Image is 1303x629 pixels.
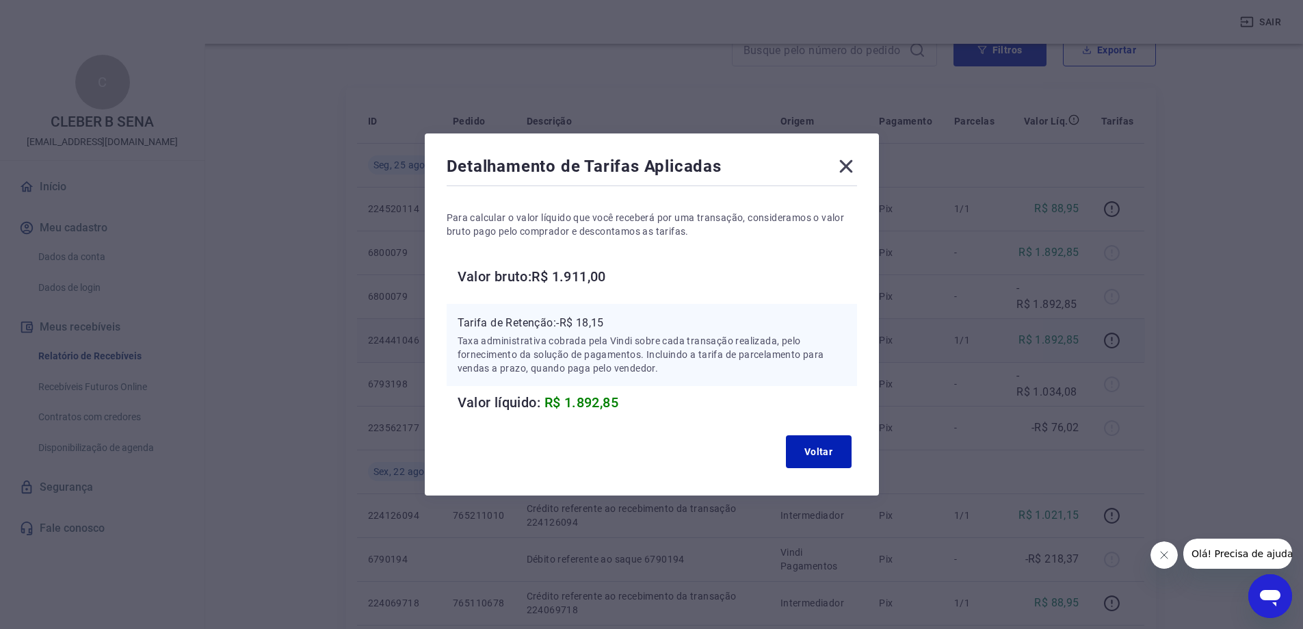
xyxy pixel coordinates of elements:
h6: Valor bruto: R$ 1.911,00 [458,266,857,287]
p: Taxa administrativa cobrada pela Vindi sobre cada transação realizada, pelo fornecimento da soluç... [458,334,846,375]
h6: Valor líquido: [458,391,857,413]
iframe: Botão para abrir a janela de mensagens [1248,574,1292,618]
iframe: Mensagem da empresa [1183,539,1292,569]
p: Tarifa de Retenção: -R$ 18,15 [458,315,846,331]
div: Detalhamento de Tarifas Aplicadas [447,155,857,183]
button: Voltar [786,435,852,468]
span: R$ 1.892,85 [544,394,618,411]
iframe: Fechar mensagem [1150,541,1178,569]
p: Para calcular o valor líquido que você receberá por uma transação, consideramos o valor bruto pag... [447,211,857,238]
span: Olá! Precisa de ajuda? [8,10,115,21]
